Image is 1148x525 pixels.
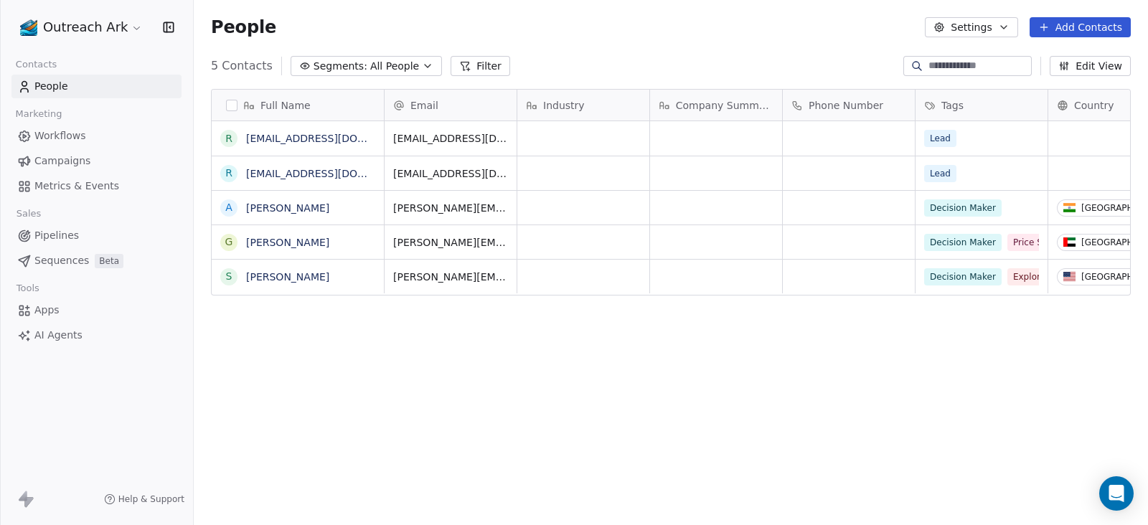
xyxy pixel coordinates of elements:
[118,493,184,505] span: Help & Support
[246,237,329,248] a: [PERSON_NAME]
[11,323,182,347] a: AI Agents
[34,253,89,268] span: Sequences
[385,90,517,120] div: Email
[212,121,385,517] div: grid
[10,278,45,299] span: Tools
[809,98,883,113] span: Phone Number
[11,149,182,173] a: Campaigns
[212,90,384,120] div: Full Name
[104,493,184,505] a: Help & Support
[1007,234,1082,251] span: Price Sensitive
[246,133,422,144] a: [EMAIL_ADDRESS][DOMAIN_NAME]
[676,98,773,113] span: Company Summary
[650,90,782,120] div: Company Summary
[410,98,438,113] span: Email
[246,271,329,283] a: [PERSON_NAME]
[211,16,276,38] span: People
[517,90,649,120] div: Industry
[225,200,232,215] div: A
[1030,17,1131,37] button: Add Contacts
[370,59,419,74] span: All People
[1050,56,1131,76] button: Edit View
[11,224,182,247] a: Pipelines
[783,90,915,120] div: Phone Number
[393,235,508,250] span: [PERSON_NAME][EMAIL_ADDRESS][DOMAIN_NAME]
[225,166,232,181] div: r
[17,15,146,39] button: Outreach Ark
[393,201,508,215] span: [PERSON_NAME][EMAIL_ADDRESS][DOMAIN_NAME]
[34,153,90,169] span: Campaigns
[20,19,37,36] img: Outreach_Ark_Favicon.png
[924,268,1002,285] span: Decision Maker
[9,54,63,75] span: Contacts
[451,56,510,76] button: Filter
[314,59,367,74] span: Segments:
[246,202,329,214] a: [PERSON_NAME]
[393,270,508,284] span: [PERSON_NAME][EMAIL_ADDRESS][DOMAIN_NAME]
[226,269,232,284] div: S
[95,254,123,268] span: Beta
[916,90,1048,120] div: Tags
[11,298,182,322] a: Apps
[34,79,68,94] span: People
[1099,476,1134,511] div: Open Intercom Messenger
[34,303,60,318] span: Apps
[34,228,79,243] span: Pipelines
[941,98,964,113] span: Tags
[11,249,182,273] a: SequencesBeta
[211,57,273,75] span: 5 Contacts
[34,328,83,343] span: AI Agents
[34,179,119,194] span: Metrics & Events
[246,168,422,179] a: [EMAIL_ADDRESS][DOMAIN_NAME]
[393,166,508,181] span: [EMAIL_ADDRESS][DOMAIN_NAME]
[260,98,311,113] span: Full Name
[924,165,956,182] span: Lead
[924,199,1002,217] span: Decision Maker
[43,18,128,37] span: Outreach Ark
[543,98,585,113] span: Industry
[11,124,182,148] a: Workflows
[924,130,956,147] span: Lead
[225,235,233,250] div: G
[1007,268,1090,285] span: Exploring others
[34,128,86,143] span: Workflows
[393,131,508,146] span: [EMAIL_ADDRESS][DOMAIN_NAME]
[225,131,232,146] div: r
[924,234,1002,251] span: Decision Maker
[9,103,68,125] span: Marketing
[1074,98,1114,113] span: Country
[11,75,182,98] a: People
[925,17,1017,37] button: Settings
[11,174,182,198] a: Metrics & Events
[10,203,47,224] span: Sales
